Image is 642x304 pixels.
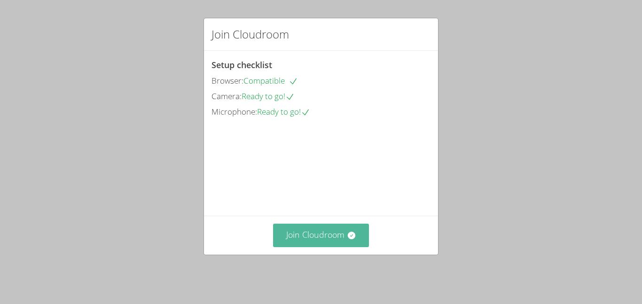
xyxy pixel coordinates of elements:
span: Camera: [211,91,242,101]
span: Ready to go! [257,106,310,117]
button: Join Cloudroom [273,224,369,247]
span: Ready to go! [242,91,295,101]
h2: Join Cloudroom [211,26,289,43]
span: Browser: [211,75,243,86]
span: Setup checklist [211,59,272,70]
span: Microphone: [211,106,257,117]
span: Compatible [243,75,298,86]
